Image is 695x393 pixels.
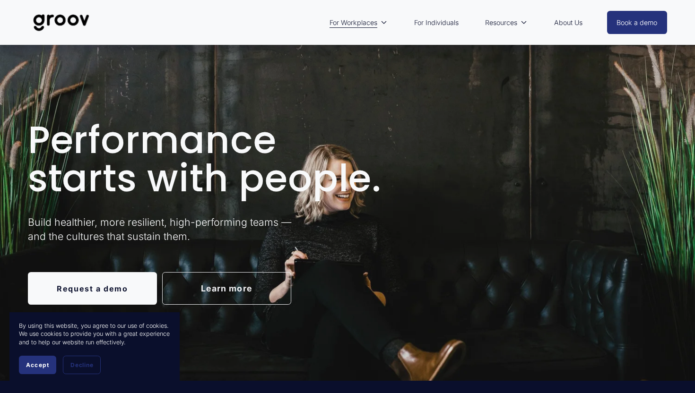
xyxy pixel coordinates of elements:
[485,17,517,29] span: Resources
[26,361,49,368] span: Accept
[70,361,93,368] span: Decline
[162,272,291,305] a: Learn more
[330,17,377,29] span: For Workplaces
[325,12,392,34] a: folder dropdown
[409,12,463,34] a: For Individuals
[28,215,318,244] p: Build healthier, more resilient, high-performing teams — and the cultures that sustain them.
[549,12,587,34] a: About Us
[607,11,668,34] a: Book a demo
[63,356,101,374] button: Decline
[19,356,56,374] button: Accept
[480,12,532,34] a: folder dropdown
[9,312,180,384] section: Cookie banner
[28,272,157,305] a: Request a demo
[28,121,479,198] h1: Performance starts with people.
[19,322,170,346] p: By using this website, you agree to our use of cookies. We use cookies to provide you with a grea...
[28,7,95,38] img: Groov | Unlock Human Potential at Work and in Life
